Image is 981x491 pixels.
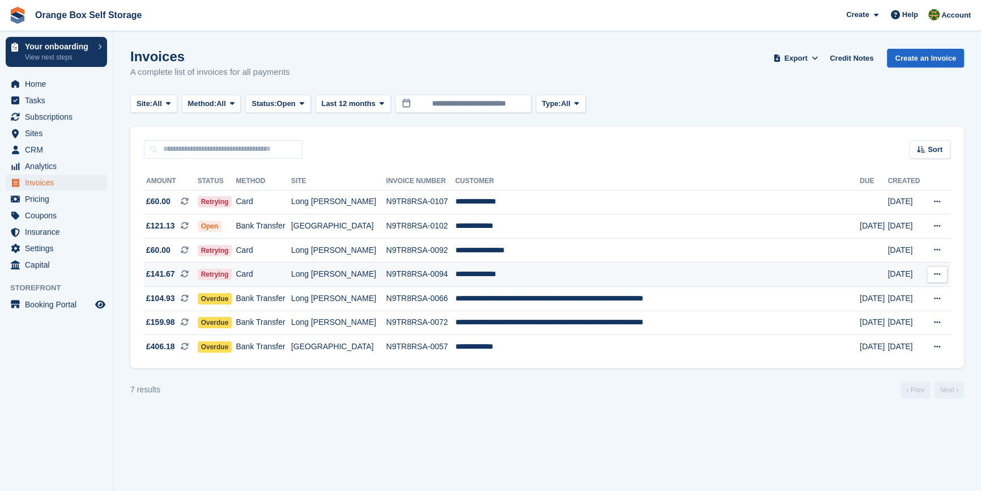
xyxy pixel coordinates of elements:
[25,175,93,191] span: Invoices
[146,196,170,208] span: £60.00
[236,287,291,311] td: Bank Transfer
[198,269,232,280] span: Retrying
[6,175,107,191] a: menu
[888,214,924,239] td: [DATE]
[887,49,964,67] a: Create an Invoice
[386,190,455,214] td: N9TR8RSA-0107
[928,9,940,20] img: SARAH T
[25,208,93,223] span: Coupons
[888,238,924,263] td: [DATE]
[236,335,291,359] td: Bank Transfer
[935,382,964,399] a: Next
[236,214,291,239] td: Bank Transfer
[25,109,93,125] span: Subscriptions
[25,297,93,312] span: Booking Portal
[198,172,236,191] th: Status
[277,98,296,109] span: Open
[825,49,878,67] a: Credit Notes
[251,98,276,109] span: Status:
[9,7,26,24] img: stora-icon-8386f47178a22dfd0bd8f6a31ec36ba5ce8667c1dd55bd0f319d3a0aa187defe.svg
[6,240,107,256] a: menu
[25,92,93,108] span: Tasks
[386,172,455,191] th: Invoice Number
[10,282,113,294] span: Storefront
[188,98,217,109] span: Method:
[198,317,232,328] span: Overdue
[888,311,924,335] td: [DATE]
[146,293,175,304] span: £104.93
[144,172,198,191] th: Amount
[291,172,386,191] th: Site
[846,9,869,20] span: Create
[536,95,586,113] button: Type: All
[902,9,918,20] span: Help
[6,158,107,174] a: menu
[198,293,232,304] span: Overdue
[860,172,888,191] th: Due
[152,98,162,109] span: All
[198,341,232,353] span: Overdue
[25,52,92,62] p: View next steps
[25,158,93,174] span: Analytics
[130,384,160,396] div: 7 results
[888,263,924,287] td: [DATE]
[146,341,175,353] span: £406.18
[25,76,93,92] span: Home
[291,335,386,359] td: [GEOGRAPHIC_DATA]
[6,257,107,273] a: menu
[291,214,386,239] td: [GEOGRAPHIC_DATA]
[6,191,107,207] a: menu
[25,125,93,141] span: Sites
[31,6,147,24] a: Orange Box Self Storage
[6,208,107,223] a: menu
[130,66,290,79] p: A complete list of invoices for all payments
[860,287,888,311] td: [DATE]
[6,224,107,240] a: menu
[236,190,291,214] td: Card
[6,109,107,125] a: menu
[860,335,888,359] td: [DATE]
[6,76,107,92] a: menu
[25,224,93,240] span: Insurance
[291,263,386,287] td: Long [PERSON_NAME]
[542,98,561,109] span: Type:
[784,53,808,64] span: Export
[386,238,455,263] td: N9TR8RSA-0092
[25,43,92,50] p: Your onboarding
[236,311,291,335] td: Bank Transfer
[291,190,386,214] td: Long [PERSON_NAME]
[315,95,391,113] button: Last 12 months
[25,191,93,207] span: Pricing
[386,287,455,311] td: N9TR8RSA-0066
[455,172,860,191] th: Customer
[888,190,924,214] td: [DATE]
[236,238,291,263] td: Card
[216,98,226,109] span: All
[6,142,107,158] a: menu
[901,382,930,399] a: Previous
[93,298,107,311] a: Preview store
[25,142,93,158] span: CRM
[291,287,386,311] td: Long [PERSON_NAME]
[146,316,175,328] span: £159.98
[771,49,821,67] button: Export
[6,297,107,312] a: menu
[146,244,170,256] span: £60.00
[888,335,924,359] td: [DATE]
[6,92,107,108] a: menu
[386,214,455,239] td: N9TR8RSA-0102
[6,37,107,67] a: Your onboarding View next steps
[291,311,386,335] td: Long [PERSON_NAME]
[928,144,942,155] span: Sort
[236,172,291,191] th: Method
[888,287,924,311] td: [DATE]
[291,238,386,263] td: Long [PERSON_NAME]
[25,240,93,256] span: Settings
[941,10,971,21] span: Account
[146,268,175,280] span: £141.67
[322,98,376,109] span: Last 12 months
[245,95,310,113] button: Status: Open
[860,311,888,335] td: [DATE]
[146,220,175,232] span: £121.13
[25,257,93,273] span: Capital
